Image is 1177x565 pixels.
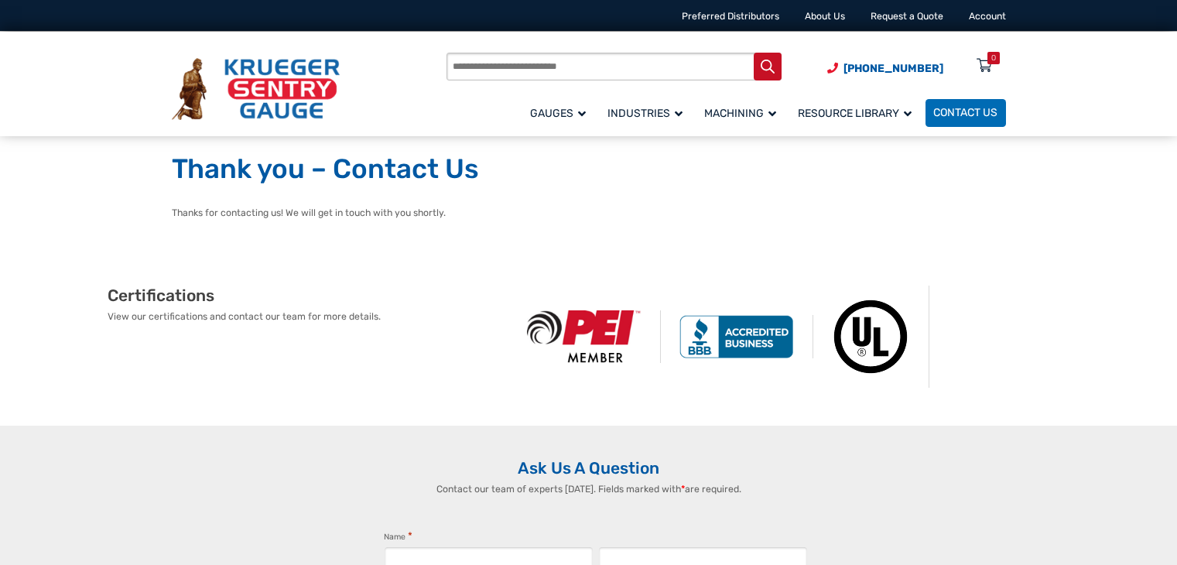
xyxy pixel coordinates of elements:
span: Gauges [530,107,586,120]
img: BBB [661,315,813,358]
h2: Certifications [108,286,508,306]
img: Underwriters Laboratories [813,286,929,388]
p: Contact our team of experts [DATE]. Fields marked with are required. [368,482,809,496]
img: PEI Member [508,310,661,363]
span: Machining [704,107,776,120]
a: Machining [696,97,790,128]
p: Thanks for contacting us! We will get in touch with you shortly. [172,206,1006,220]
a: Phone Number (920) 434-8860 [827,60,943,77]
h2: Ask Us A Question [172,458,1006,478]
div: 0 [991,52,996,64]
a: Resource Library [790,97,926,128]
h1: Thank you – Contact Us [172,152,1006,187]
a: Preferred Distributors [682,11,779,22]
span: Resource Library [798,107,912,120]
a: About Us [805,11,845,22]
a: Contact Us [926,99,1006,127]
span: Contact Us [933,107,997,120]
img: Krueger Sentry Gauge [172,58,340,120]
legend: Name [384,529,412,544]
p: View our certifications and contact our team for more details. [108,310,508,324]
a: Industries [600,97,696,128]
span: Industries [607,107,683,120]
span: [PHONE_NUMBER] [843,62,943,75]
a: Gauges [522,97,600,128]
a: Account [969,11,1006,22]
a: Request a Quote [871,11,943,22]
